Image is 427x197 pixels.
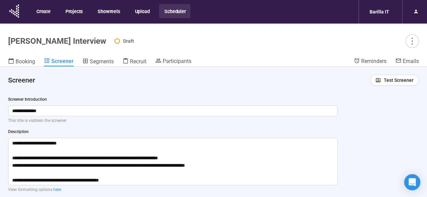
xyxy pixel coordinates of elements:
[123,38,134,44] span: Draft
[384,76,413,84] span: Test Screener
[92,4,125,18] button: Showreels
[8,187,338,193] p: View formatting options
[163,58,191,64] span: Participants
[403,58,419,64] span: Emails
[82,58,114,66] a: Segments
[16,58,35,65] span: Booking
[53,187,61,192] a: here
[8,75,365,85] h4: Screener
[404,174,420,190] div: Open Intercom Messenger
[8,96,338,103] div: Screener Introduction
[159,4,190,18] button: Scheduler
[51,58,74,64] span: Screener
[8,129,338,135] div: Description
[123,58,146,66] a: Recruit
[155,58,191,66] a: Participants
[60,4,87,18] button: Projects
[90,58,114,65] span: Segments
[407,36,417,45] span: more
[129,4,154,18] button: Upload
[361,58,386,64] span: Reminders
[354,58,386,66] a: Reminders
[8,58,35,66] a: Booking
[370,75,419,86] button: Test Screener
[130,58,146,65] span: Recruit
[395,58,419,66] a: Emails
[8,36,106,46] h1: [PERSON_NAME] Interview
[366,5,393,18] div: Barilla IT
[31,4,55,18] button: Create
[44,58,74,66] a: Screener
[405,34,419,48] button: more
[8,118,338,124] p: This title is visible in the screener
